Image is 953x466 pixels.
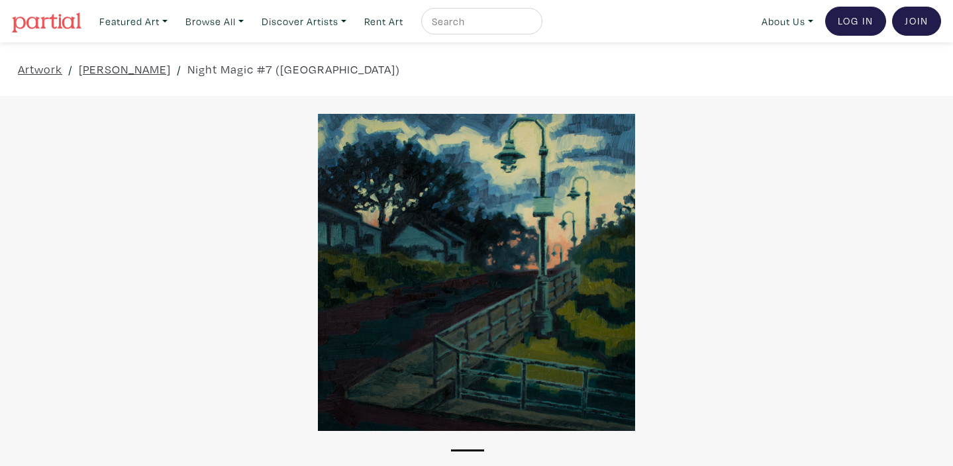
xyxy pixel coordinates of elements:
a: [PERSON_NAME] [79,60,171,78]
a: Join [892,7,941,36]
a: Browse All [179,8,250,35]
a: Rent Art [358,8,409,35]
span: / [177,60,181,78]
a: Night Magic #7 ([GEOGRAPHIC_DATA]) [187,60,400,78]
a: Artwork [18,60,62,78]
a: About Us [756,8,819,35]
span: / [68,60,73,78]
a: Featured Art [93,8,174,35]
a: Discover Artists [256,8,352,35]
input: Search [430,13,530,30]
a: Log In [825,7,886,36]
button: 1 of 1 [451,449,484,451]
